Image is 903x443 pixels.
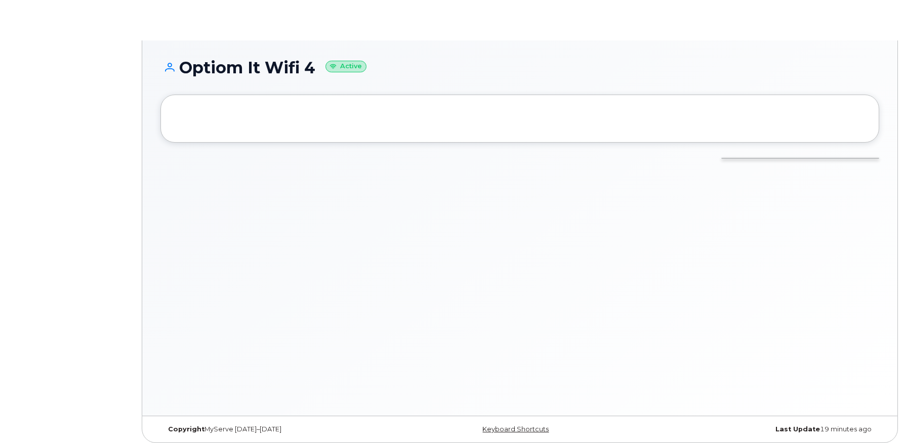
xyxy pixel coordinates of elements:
div: MyServe [DATE]–[DATE] [160,425,400,433]
strong: Copyright [168,425,204,433]
a: Keyboard Shortcuts [482,425,549,433]
strong: Last Update [775,425,820,433]
h1: Optiom It Wifi 4 [160,59,879,76]
small: Active [325,61,366,72]
div: 19 minutes ago [640,425,879,433]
